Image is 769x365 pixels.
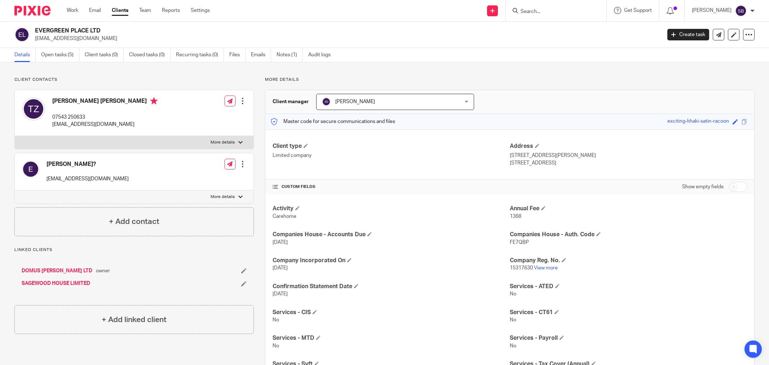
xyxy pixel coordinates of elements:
a: DOMUS [PERSON_NAME] LTD [22,267,92,274]
p: Master code for secure communications and files [271,118,395,125]
span: [DATE] [273,291,288,296]
span: No [273,343,279,348]
p: More details [211,140,235,145]
span: No [510,291,516,296]
i: Primary [150,97,158,105]
h4: [PERSON_NAME]? [47,160,129,168]
h4: Services - CT61 [510,309,747,316]
a: Audit logs [308,48,336,62]
h4: Companies House - Auth. Code [510,231,747,238]
img: svg%3E [22,97,45,120]
p: [STREET_ADDRESS] [510,159,747,167]
a: Notes (1) [277,48,303,62]
span: [DATE] [273,265,288,271]
img: svg%3E [14,27,30,42]
a: SAGEWOOD HOUSE LIMITED [22,280,90,287]
span: Get Support [624,8,652,13]
span: No [273,317,279,322]
p: Linked clients [14,247,254,253]
span: No [510,317,516,322]
a: Closed tasks (0) [129,48,171,62]
a: Reports [162,7,180,14]
h4: + Add linked client [102,314,167,325]
a: Open tasks (5) [41,48,79,62]
a: Files [229,48,246,62]
h4: Services - MTD [273,334,510,342]
span: 1368 [510,214,521,219]
h4: Services - ATED [510,283,747,290]
a: Create task [667,29,709,40]
p: [STREET_ADDRESS][PERSON_NAME] [510,152,747,159]
a: Email [89,7,101,14]
img: svg%3E [22,160,39,178]
h4: Activity [273,205,510,212]
h4: CUSTOM FIELDS [273,184,510,190]
h4: [PERSON_NAME] [PERSON_NAME] [52,97,158,106]
input: Search [520,9,585,15]
a: Clients [112,7,128,14]
a: Details [14,48,36,62]
img: svg%3E [735,5,747,17]
span: [PERSON_NAME] [335,99,375,104]
span: FE7QBP [510,240,529,245]
p: Limited company [273,152,510,159]
h4: Annual Fee [510,205,747,212]
div: exciting-khaki-satin-racoon [667,118,729,126]
h2: EVERGREEN PLACE LTD [35,27,532,35]
p: 07543 250633 [52,114,158,121]
h4: Address [510,142,747,150]
h4: Companies House - Accounts Due [273,231,510,238]
img: svg%3E [322,97,331,106]
a: Recurring tasks (0) [176,48,224,62]
span: [DATE] [273,240,288,245]
p: [PERSON_NAME] [692,7,732,14]
h4: + Add contact [109,216,159,227]
h4: Confirmation Statement Date [273,283,510,290]
a: Client tasks (0) [85,48,124,62]
h4: Services - CIS [273,309,510,316]
p: [EMAIL_ADDRESS][DOMAIN_NAME] [35,35,657,42]
a: View more [534,265,558,271]
p: More details [211,194,235,200]
p: [EMAIL_ADDRESS][DOMAIN_NAME] [52,121,158,128]
a: Work [67,7,78,14]
h4: Client type [273,142,510,150]
span: Carehome [273,214,296,219]
span: owner [96,267,110,274]
span: No [510,343,516,348]
a: Team [139,7,151,14]
img: Pixie [14,6,50,16]
h3: Client manager [273,98,309,105]
h4: Company Incorporated On [273,257,510,264]
a: Settings [191,7,210,14]
p: Client contacts [14,77,254,83]
label: Show empty fields [682,183,724,190]
p: [EMAIL_ADDRESS][DOMAIN_NAME] [47,175,129,182]
p: More details [265,77,755,83]
span: 15317630 [510,265,533,271]
h4: Company Reg. No. [510,257,747,264]
a: Emails [251,48,271,62]
h4: Services - Payroll [510,334,747,342]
